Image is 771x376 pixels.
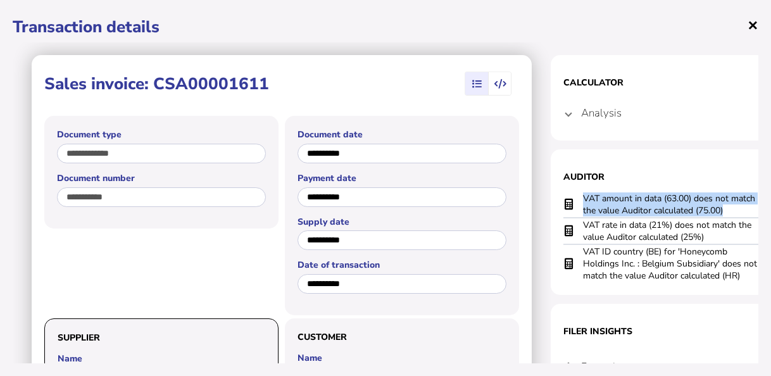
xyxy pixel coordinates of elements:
label: Document date [298,128,506,141]
h3: Supplier [58,332,265,344]
td: VAT amount in data (63.00) does not match the value Auditor calculated (75.00) [582,192,760,218]
h1: Sales invoice: CSA00001611 [44,73,269,95]
h4: Reporting [581,360,627,374]
h1: Transaction details [13,16,758,38]
label: Date of transaction [298,259,506,271]
mat-button-toggle: View transaction data [488,72,511,95]
label: Name [58,353,265,365]
h4: Analysis [581,106,622,120]
label: Document number [57,172,266,184]
label: Supply date [298,216,506,228]
i: Failed Engine check [565,231,573,232]
label: Name [298,352,506,364]
label: Document type [57,128,266,141]
label: Payment date [298,172,506,184]
span: × [748,13,758,37]
td: VAT ID country (BE) for 'Honeycomb Holdings Inc. : Belgium Subsidiary' does not match the value A... [582,244,760,282]
td: VAT rate in data (21%) does not match the value Auditor calculated (25%) [582,218,760,244]
h3: Customer [298,331,506,343]
i: Failed Engine check [565,204,573,205]
mat-button-toggle: View summary [465,72,488,95]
